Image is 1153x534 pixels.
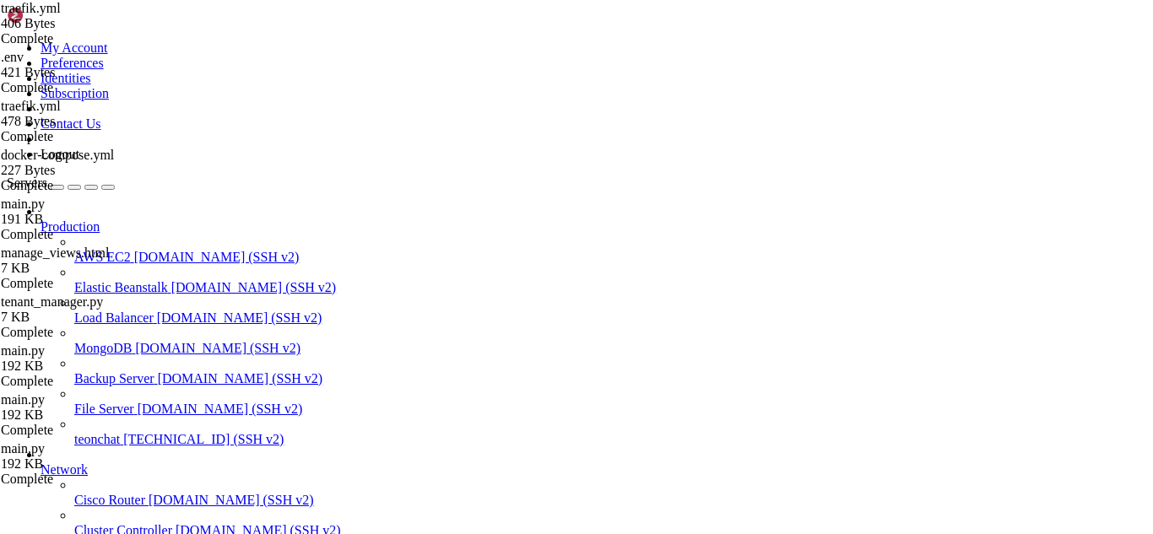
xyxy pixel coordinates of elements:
div: Complete [1,178,157,193]
x-row: [0000] The "A0LemgnM" variable is not set. Defaulting to a blank string. [7,208,934,219]
span: traefik.yml [1,1,61,15]
span: traefik.yml [1,99,157,129]
span: WARN [7,125,30,137]
span: WARN [7,243,30,255]
span: WARN [7,219,30,231]
span: main.py [1,197,45,211]
x-row: root@teonchat:~/meuapp/flaskmkdir/oficial/app_delivery/reverse-proxy# docker compose up -d app [7,78,934,89]
span: [DOMAIN_NAME][URL] :: urn:ietf:params:acme:error:invalidContact :: Error validating contact(s) ::... [7,19,763,30]
x-row: [0000] The "TQ6aE1Fu" variable is not set. Defaulting to a blank string. [7,196,934,208]
x-row: [[DATE] 02:51:10 +0000] [1] [INFO] Starting gunicorn 23.0.0 [7,302,934,314]
x-row: ^Ccontext canceled [7,361,934,373]
div: 406 Bytes [1,16,157,31]
div: Complete [1,374,157,389]
x-row: Container app Creating [7,267,934,278]
span: main.py [1,197,157,227]
div: 192 KB [1,359,157,374]
span: main.py [1,343,157,374]
div: Complete [1,129,157,144]
x-row: [0000] The "[DATE]" variable is not set. Defaulting to a blank string. [7,184,934,196]
span: WARN [7,137,30,148]
x-row: [0000] The "A0LemgnM" variable is not set. Defaulting to a blank string. [7,243,934,255]
div: 7 KB [1,310,157,325]
x-row: [[DATE] 02:51:10 +0000] [1] [INFO] Listening at: [URL][TECHNICAL_ID] (1) [7,314,934,326]
x-row: [0000] The "A0LemgnM" variable is not set. Defaulting to a blank string. [7,137,934,148]
div: (70, 34) [434,408,440,420]
span: WARN [7,160,30,172]
span: Unable to obtain ACME certificate for domains [131,7,397,19]
x-row: 40: email: "${LETSENCRYPT_EMAIL}" [7,385,934,396]
x-row: [0000] The "[DATE]" variable is not set. Defaulting to a blank string. [7,148,934,160]
x-row: dd70e8d95". You have to remove (or rename) that container to be able to reuse that name. [7,290,934,302]
span: ⠋ [13,267,20,278]
span: .env [1,50,157,80]
span: WARN [7,196,30,208]
span: ERR [107,7,125,19]
span: WARN [7,148,30,160]
div: Complete [1,227,157,242]
span: [DATE]T00:13:44Z [7,7,101,19]
span: WARN [7,208,30,219]
span: main.py [1,441,157,472]
span: rule= [219,42,249,54]
x-row: root@teonchat:~/meuapp/flaskmkdir/oficial/app_delivery/reverse-proxy# [7,408,934,420]
div: Complete [1,472,157,487]
span: main.py [1,392,45,407]
x-row: [[DATE] 02:51:10 +0000] [1] [INFO] Using worker: sync [7,326,934,337]
span: WARN [7,172,30,184]
x-row: ^Ccontext canceled [7,54,934,66]
span: "cannot get ACME client acme: error: 400 :: POST :: [URL] [432,7,769,19]
div: Complete [1,423,157,438]
x-row: [0000] The "[DATE]" variable is not set. Defaulting to a blank string. [7,219,934,231]
x-row: [+] Running 0/0 [7,255,934,267]
span: WARN [7,113,30,125]
span: main.py [1,392,157,423]
span: manage_views.html [1,245,109,260]
div: Complete [1,80,157,95]
span: routerName= [72,42,137,54]
div: Complete [1,325,157,340]
x-row: root@teonchat:~/meuapp/flaskmkdir/oficial/app_delivery/reverse-proxy# nano traefik.yml [7,396,934,408]
div: 7 KB [1,261,157,276]
x-row: [0000] The "A0LemgnM" variable is not set. Defaulting to a blank string. [7,172,934,184]
div: 191 KB [1,212,157,227]
span: error= [397,7,432,19]
span: acmeCA= [137,30,178,42]
x-row: root@teonchat:~/meuapp/flaskmkdir/oficial/app_delivery/reverse-proxy# doc^C [7,66,934,78]
span: WARN [7,231,30,243]
div: Complete [1,276,157,291]
x-row: [0000] The "TQ6aE1Fu" variable is not set. Defaulting to a blank string. [7,160,934,172]
span: WARN [7,184,30,196]
span: tenant_manager.py [1,294,103,309]
span: domains= [284,30,332,42]
x-row: [[DATE] 02:51:10 +0000] [9] [INFO] Booting worker with pid: 9 [7,349,934,361]
div: 478 Bytes [1,114,157,129]
span: providerName= [432,30,509,42]
span: traefik.yml [1,99,61,113]
span: traefik.yml [1,1,157,31]
span: manage_views.html [1,245,157,276]
span: main.py [1,343,45,358]
span: main.py [1,441,45,456]
div: 421 Bytes [1,65,157,80]
x-row: [0000] The "[DATE]" variable is not set. Defaulting to a blank string. [7,113,934,125]
span: tenant_manager.py [1,294,157,325]
span: 0.0s [156,267,180,278]
x-row: http [7,19,934,30]
x-row: root@teonchat:~/meuapp/flaskmkdir/oficial/app_delivery/reverse-proxy# docker exec traefik sh -lc ... [7,373,934,385]
span: docker-compose.yml [1,148,114,162]
x-row: ncrypt.acme traefik@docker Host(`[DOMAIN_NAME]`) [7,42,934,54]
div: 192 KB [1,407,157,423]
span: ACME CA= [769,19,816,30]
div: 227 Bytes [1,163,157,178]
x-row: [0000] The "TQ6aE1Fu" variable is not set. Defaulting to a blank string. [7,125,934,137]
span: docker-compose.yml [1,148,157,178]
div: 192 KB [1,456,157,472]
x-row: [0000] The "TQ6aE1Fu" variable is not set. Defaulting to a blank string. [7,231,934,243]
div: Complete [1,31,157,46]
span: .env [1,50,24,64]
x-row: s://[DOMAIN_NAME][URL] [URL][DOMAIN_NAME] ["[DOMAIN_NAME]"] letse [7,30,934,42]
x-row: Error response from daemon: Conflict. The container name "/app" is already in use by container "a... [7,278,934,290]
x-row: docker logs -f app [7,101,934,113]
x-row: [[DATE] 02:51:10 +0000] [8] [INFO] Booting worker with pid: 8 [7,337,934,349]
